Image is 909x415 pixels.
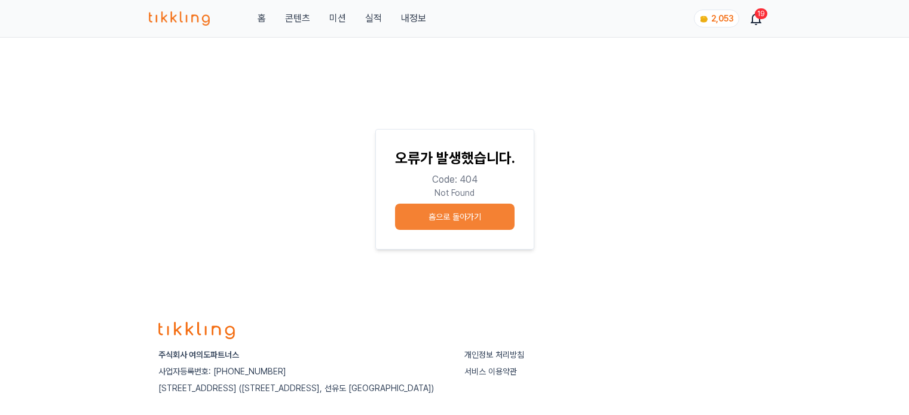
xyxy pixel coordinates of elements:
p: 사업자등록번호: [PHONE_NUMBER] [158,365,445,377]
p: [STREET_ADDRESS] ([STREET_ADDRESS], 선유도 [GEOGRAPHIC_DATA]) [158,382,445,394]
a: 콘텐츠 [285,11,310,26]
img: 티끌링 [149,11,210,26]
a: 19 [751,11,761,26]
p: Code: 404 [395,173,515,187]
button: 미션 [329,11,346,26]
span: 2,053 [711,14,734,23]
a: 서비스 이용약관 [464,367,517,376]
a: 홈 [258,11,266,26]
img: logo [158,322,235,340]
p: 주식회사 여의도파트너스 [158,349,445,361]
a: coin 2,053 [694,10,737,27]
a: 홈으로 돌아가기 [395,199,515,230]
div: 19 [755,8,767,19]
a: 실적 [365,11,382,26]
p: 오류가 발생했습니다. [395,149,515,168]
a: 내정보 [401,11,426,26]
p: Not Found [395,187,515,199]
a: 개인정보 처리방침 [464,350,524,359]
img: coin [699,14,709,24]
button: 홈으로 돌아가기 [395,204,515,230]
